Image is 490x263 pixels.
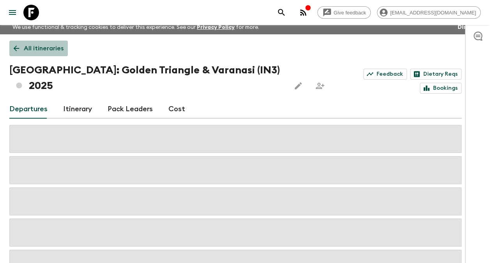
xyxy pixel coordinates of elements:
p: All itineraries [24,44,64,53]
button: search adventures [274,5,289,20]
a: Itinerary [63,100,92,119]
a: Privacy Policy [197,25,235,30]
button: Dismiss [456,22,481,33]
span: Share this itinerary [312,78,328,94]
a: Bookings [420,83,462,94]
a: Give feedback [317,6,371,19]
a: Dietary Reqs [410,69,462,80]
h1: [GEOGRAPHIC_DATA]: Golden Triangle & Varanasi (IN3) 2025 [9,62,284,94]
span: Give feedback [329,10,370,16]
a: Cost [168,100,185,119]
p: We use functional & tracking cookies to deliver this experience. See our for more. [9,20,262,34]
a: Pack Leaders [108,100,153,119]
a: All itineraries [9,41,68,56]
button: Edit this itinerary [290,78,306,94]
button: menu [5,5,20,20]
div: [EMAIL_ADDRESS][DOMAIN_NAME] [377,6,481,19]
a: Departures [9,100,48,119]
span: [EMAIL_ADDRESS][DOMAIN_NAME] [386,10,480,16]
a: Feedback [363,69,407,80]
